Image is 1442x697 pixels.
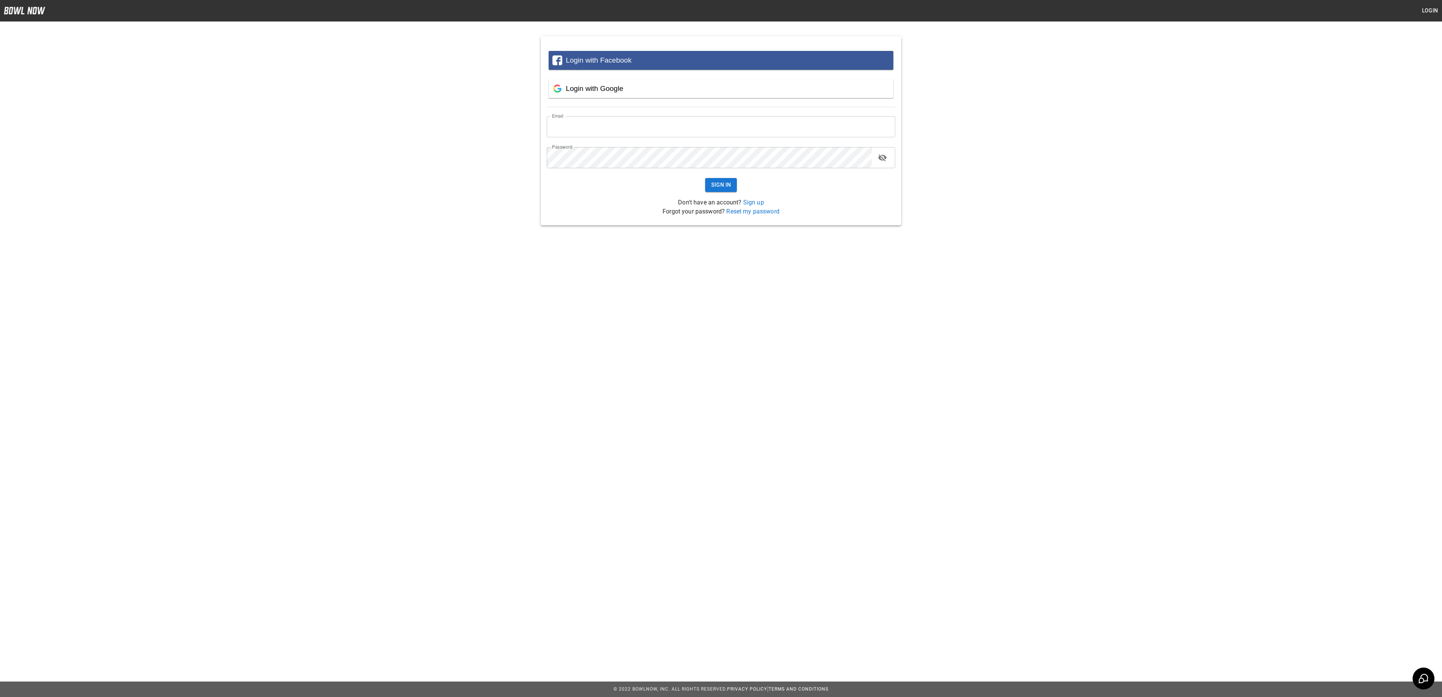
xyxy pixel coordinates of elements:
p: Don't have an account? [547,198,895,207]
button: Login with Google [549,79,893,98]
p: Forgot your password? [547,207,895,216]
button: Login [1418,4,1442,18]
a: Privacy Policy [727,686,767,692]
button: Sign In [705,178,737,192]
a: Reset my password [726,208,779,215]
span: Login with Facebook [566,56,632,64]
img: logo [4,7,45,14]
span: Login with Google [566,84,623,92]
button: Login with Facebook [549,51,893,70]
a: Terms and Conditions [769,686,828,692]
button: toggle password visibility [875,150,890,165]
span: © 2022 BowlNow, Inc. All Rights Reserved. [614,686,727,692]
a: Sign up [743,199,764,206]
